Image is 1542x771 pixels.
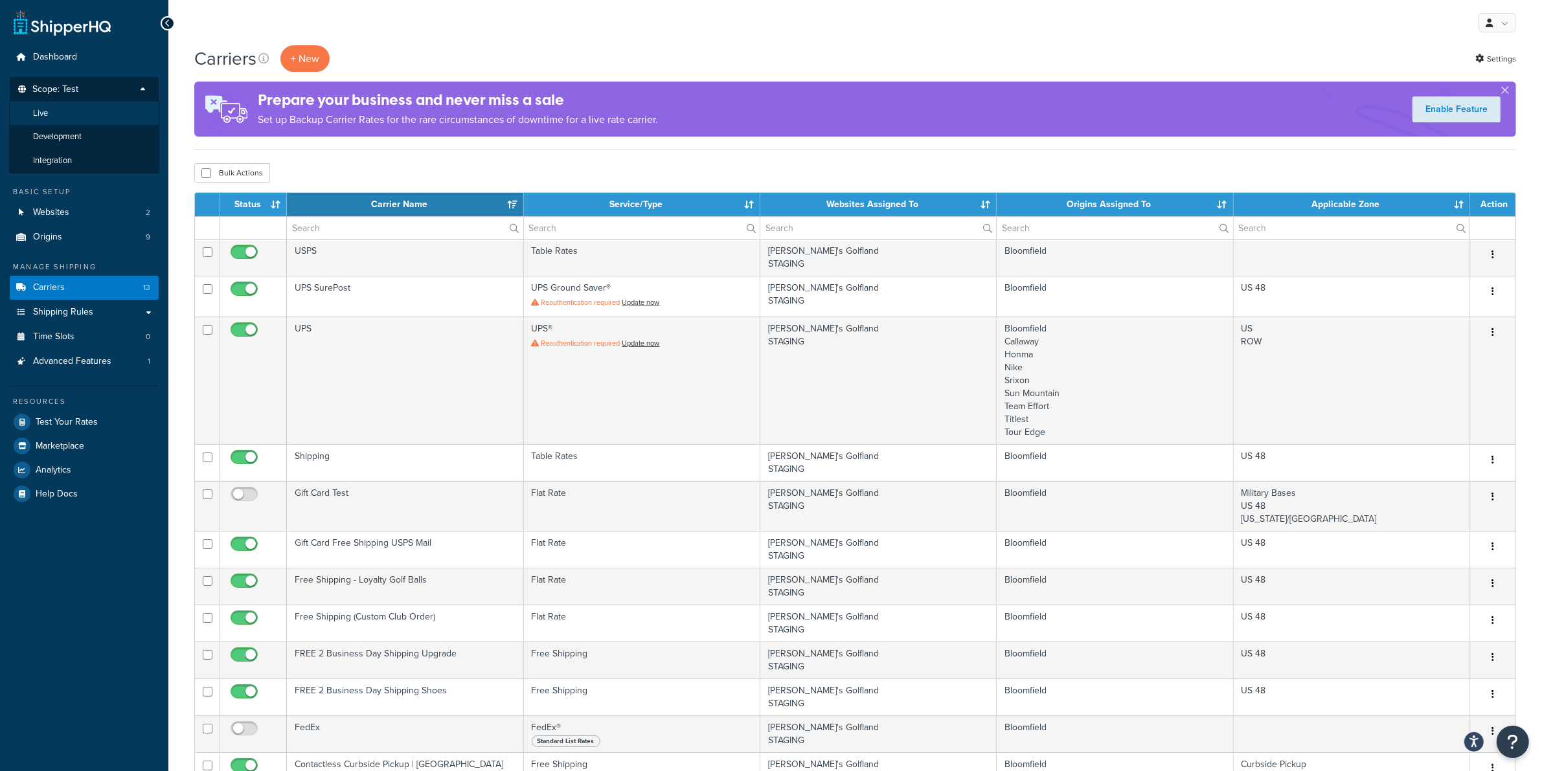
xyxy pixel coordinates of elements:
[287,444,523,481] td: Shipping
[33,232,62,243] span: Origins
[1475,50,1516,68] a: Settings
[10,201,159,225] li: Websites
[10,350,159,374] a: Advanced Features 1
[1234,605,1470,642] td: US 48
[10,201,159,225] a: Websites 2
[524,193,760,216] th: Service/Type: activate to sort column ascending
[33,307,93,318] span: Shipping Rules
[146,331,150,342] span: 0
[1234,317,1470,444] td: US ROW
[10,300,159,324] li: Shipping Rules
[287,317,523,444] td: UPS
[10,482,159,506] a: Help Docs
[194,46,256,71] h1: Carriers
[997,568,1233,605] td: Bloomfield
[760,444,997,481] td: [PERSON_NAME]'s Golfland STAGING
[148,356,150,367] span: 1
[146,232,150,243] span: 9
[258,89,658,111] h4: Prepare your business and never miss a sale
[14,10,111,36] a: ShipperHQ Home
[10,186,159,197] div: Basic Setup
[760,715,997,752] td: [PERSON_NAME]'s Golfland STAGING
[287,217,523,239] input: Search
[997,605,1233,642] td: Bloomfield
[997,217,1232,239] input: Search
[287,239,523,276] td: USPS
[10,276,159,300] li: Carriers
[541,297,620,307] span: Reauthentication required
[524,217,760,239] input: Search
[10,458,159,482] a: Analytics
[997,317,1233,444] td: Bloomfield Callaway Honma Nike Srixon Sun Mountain Team Effort Titlest Tour Edge
[760,642,997,678] td: [PERSON_NAME]'s Golfland STAGING
[1234,193,1470,216] th: Applicable Zone: activate to sort column ascending
[524,642,760,678] td: Free Shipping
[1234,276,1470,317] td: US 48
[10,325,159,349] li: Time Slots
[36,441,84,452] span: Marketplace
[194,82,258,137] img: ad-rules-rateshop-fe6ec290ccb7230408bd80ed9643f0289d75e0ffd9eb532fc0e269fcd187b520.png
[10,434,159,458] li: Marketplace
[524,276,760,317] td: UPS Ground Saver®
[33,207,69,218] span: Websites
[10,410,159,434] a: Test Your Rates
[622,338,660,348] a: Update now
[287,605,523,642] td: Free Shipping (Custom Club Order)
[524,678,760,715] td: Free Shipping
[33,282,65,293] span: Carriers
[1470,193,1515,216] th: Action
[760,317,997,444] td: [PERSON_NAME]'s Golfland STAGING
[33,108,48,119] span: Live
[1234,642,1470,678] td: US 48
[146,207,150,218] span: 2
[1234,217,1469,239] input: Search
[1234,678,1470,715] td: US 48
[10,276,159,300] a: Carriers 13
[541,338,620,348] span: Reauthentication required
[36,417,98,428] span: Test Your Rates
[1412,96,1501,122] a: Enable Feature
[997,678,1233,715] td: Bloomfield
[287,715,523,752] td: FedEx
[1234,481,1470,531] td: Military Bases US 48 [US_STATE]/[GEOGRAPHIC_DATA]
[10,45,159,69] a: Dashboard
[760,239,997,276] td: [PERSON_NAME]'s Golfland STAGING
[997,193,1233,216] th: Origins Assigned To: activate to sort column ascending
[287,642,523,678] td: FREE 2 Business Day Shipping Upgrade
[524,605,760,642] td: Flat Rate
[524,531,760,568] td: Flat Rate
[287,531,523,568] td: Gift Card Free Shipping USPS Mail
[760,481,997,531] td: [PERSON_NAME]'s Golfland STAGING
[258,111,658,129] p: Set up Backup Carrier Rates for the rare circumstances of downtime for a live rate carrier.
[524,568,760,605] td: Flat Rate
[524,481,760,531] td: Flat Rate
[760,678,997,715] td: [PERSON_NAME]'s Golfland STAGING
[33,331,74,342] span: Time Slots
[760,276,997,317] td: [PERSON_NAME]'s Golfland STAGING
[9,102,159,126] li: Live
[760,193,997,216] th: Websites Assigned To: activate to sort column ascending
[524,239,760,276] td: Table Rates
[143,282,150,293] span: 13
[10,396,159,407] div: Resources
[997,481,1233,531] td: Bloomfield
[1234,568,1470,605] td: US 48
[1234,531,1470,568] td: US 48
[287,678,523,715] td: FREE 2 Business Day Shipping Shoes
[622,297,660,307] a: Update now
[997,444,1233,481] td: Bloomfield
[33,356,111,367] span: Advanced Features
[997,276,1233,317] td: Bloomfield
[33,52,77,63] span: Dashboard
[220,193,287,216] th: Status: activate to sort column ascending
[524,715,760,752] td: FedEx®
[10,325,159,349] a: Time Slots 0
[524,317,760,444] td: UPS®
[997,715,1233,752] td: Bloomfield
[287,481,523,531] td: Gift Card Test
[1497,726,1529,758] button: Open Resource Center
[10,225,159,249] a: Origins 9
